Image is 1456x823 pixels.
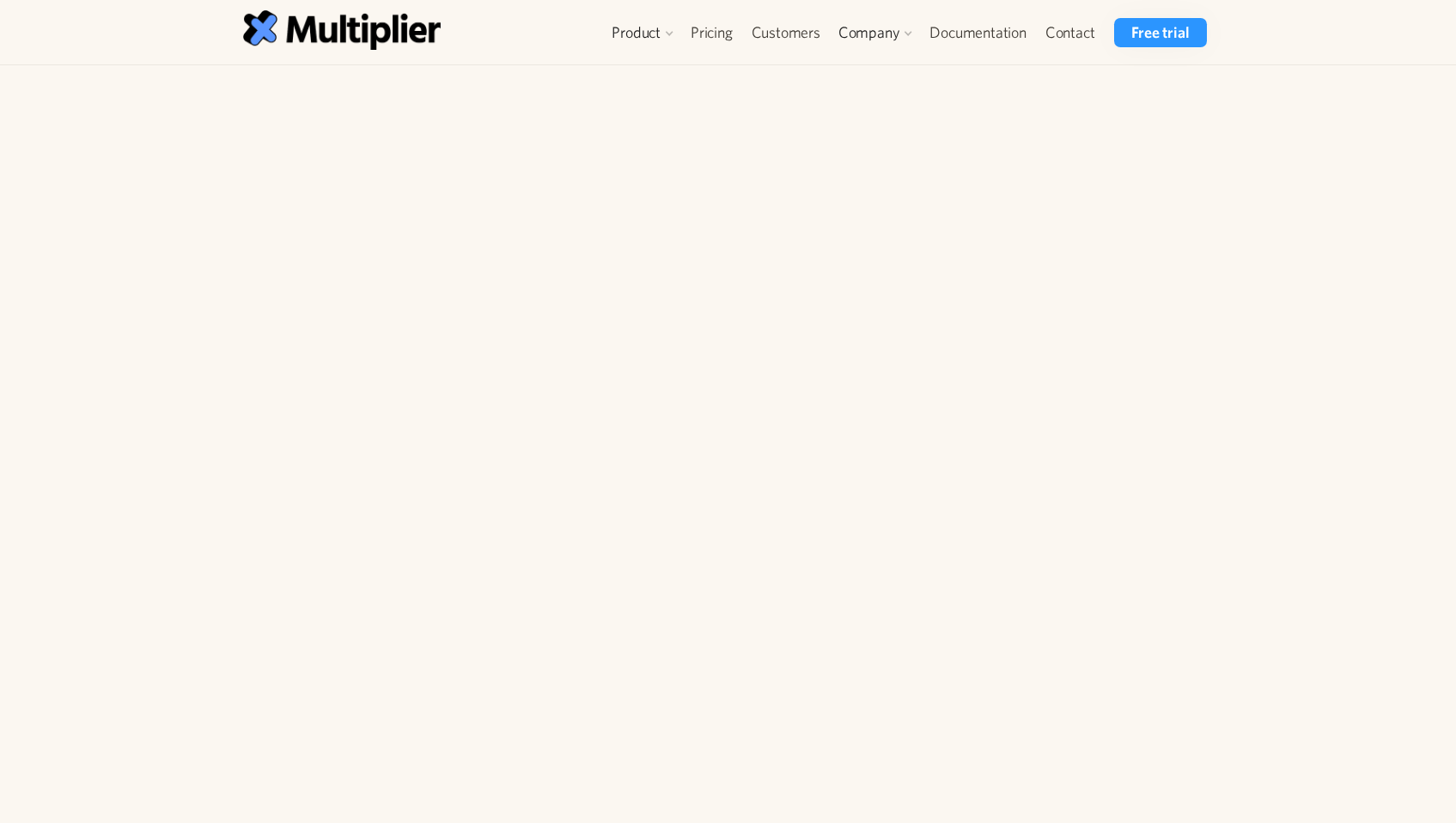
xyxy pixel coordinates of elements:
div: Product [603,18,681,47]
div: Company [838,22,900,43]
a: Contact [1036,18,1105,47]
a: Pricing [681,18,742,47]
a: Customers [742,18,830,47]
a: Free trial [1114,18,1206,47]
a: Documentation [920,18,1035,47]
div: Company [830,18,921,47]
div: Product [612,22,661,43]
